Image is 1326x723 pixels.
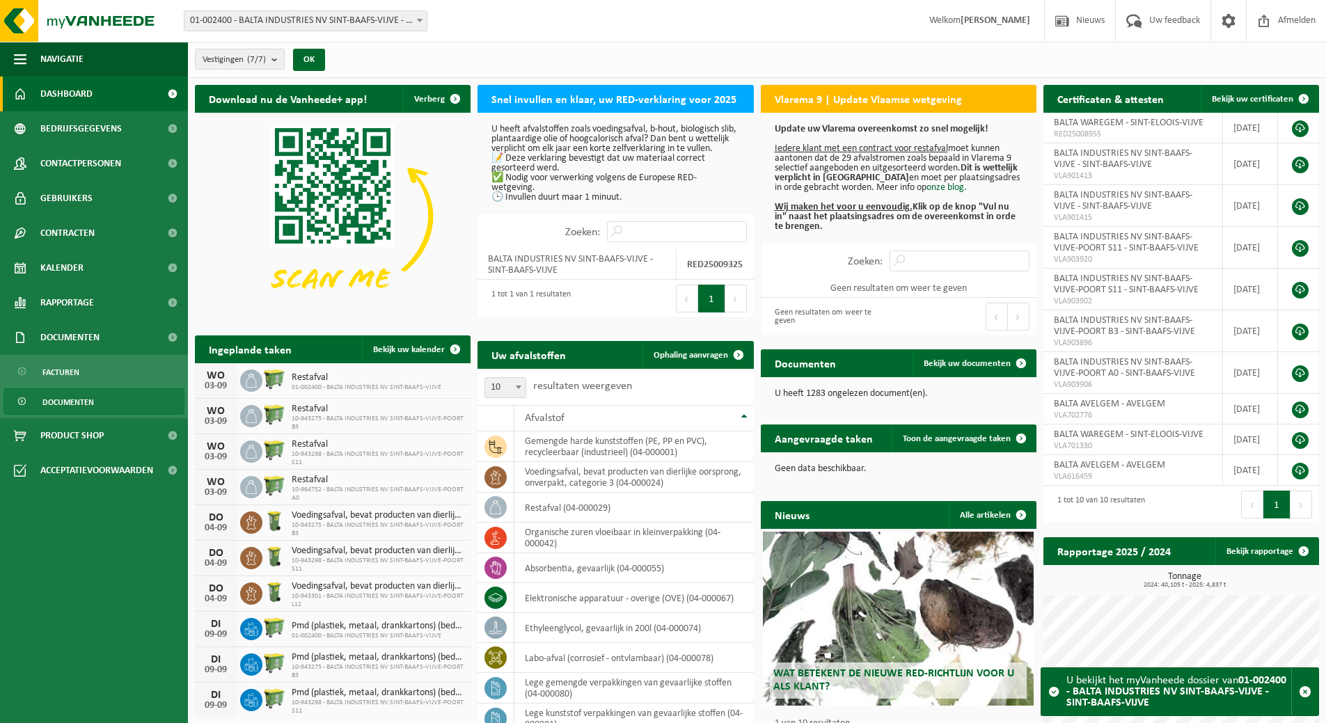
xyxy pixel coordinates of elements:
div: DI [202,619,230,630]
span: 10 [485,378,526,397]
span: Wat betekent de nieuwe RED-richtlijn voor u als klant? [773,668,1014,692]
div: DO [202,583,230,594]
h2: Certificaten & attesten [1043,85,1178,112]
h2: Ingeplande taken [195,335,306,363]
span: Contactpersonen [40,146,121,181]
span: Documenten [42,389,94,415]
h2: Uw afvalstoffen [477,341,580,368]
td: [DATE] [1223,185,1278,227]
img: WB-0660-HPE-GN-50 [262,616,286,639]
a: Bekijk uw certificaten [1201,85,1318,113]
div: WO [202,370,230,381]
a: Bekijk uw kalender [362,335,469,363]
img: WB-0660-HPE-GN-50 [262,474,286,498]
td: elektronische apparatuur - overige (OVE) (04-000067) [514,583,753,613]
span: Vestigingen [203,49,266,70]
td: labo-afval (corrosief - ontvlambaar) (04-000078) [514,643,753,673]
span: VLA701330 [1054,440,1212,452]
span: 10-943275 - BALTA INDUSTRIES NV SINT-BAAFS-VIJVE-POORT B3 [292,415,464,431]
span: BALTA WAREGEM - SINT-ELOOIS-VIJVE [1054,429,1203,440]
div: 03-09 [202,381,230,391]
u: Iedere klant met een contract voor restafval [775,143,948,154]
img: WB-0140-HPE-GN-50 [262,509,286,533]
div: Geen resultaten om weer te geven [768,301,892,332]
img: WB-0660-HPE-GN-50 [262,403,286,427]
div: WO [202,441,230,452]
h2: Documenten [761,349,850,376]
h3: Tonnage [1050,572,1319,589]
td: [DATE] [1223,455,1278,486]
button: OK [293,49,325,71]
a: Facturen [3,358,184,385]
img: WB-0140-HPE-GN-50 [262,580,286,604]
span: Navigatie [40,42,84,77]
span: 10 [484,377,526,398]
a: Bekijk uw documenten [913,349,1035,377]
a: onze blog. [926,182,967,193]
b: Dit is wettelijk verplicht in [GEOGRAPHIC_DATA] [775,163,1018,183]
span: 01-002400 - BALTA INDUSTRIES NV SINT-BAAFS-VIJVE [292,632,464,640]
h2: Download nu de Vanheede+ app! [195,85,381,112]
a: Wat betekent de nieuwe RED-richtlijn voor u als klant? [763,532,1033,706]
a: Alle artikelen [949,501,1035,529]
span: Contracten [40,216,95,251]
strong: RED25009325 [687,260,743,270]
span: Toon de aangevraagde taken [903,434,1011,443]
td: [DATE] [1223,394,1278,424]
td: ethyleenglycol, gevaarlijk in 200l (04-000074) [514,613,753,643]
span: BALTA AVELGEM - AVELGEM [1054,399,1165,409]
span: BALTA INDUSTRIES NV SINT-BAAFS-VIJVE-POORT B3 - SINT-BAAFS-VIJVE [1054,315,1195,337]
h2: Nieuws [761,501,823,528]
td: [DATE] [1223,269,1278,310]
button: Previous [1241,491,1263,518]
span: Gebruikers [40,181,93,216]
div: 1 tot 1 van 1 resultaten [484,283,571,314]
span: Verberg [414,95,445,104]
span: VLA901413 [1054,170,1212,182]
button: Verberg [403,85,469,113]
span: 10-943298 - BALTA INDUSTRIES NV SINT-BAAFS-VIJVE-POORT S11 [292,557,464,573]
span: VLA903902 [1054,296,1212,307]
td: [DATE] [1223,113,1278,143]
span: 01-002400 - BALTA INDUSTRIES NV SINT-BAAFS-VIJVE [292,383,441,392]
span: VLA903920 [1054,254,1212,265]
div: 09-09 [202,701,230,710]
td: lege gemengde verpakkingen van gevaarlijke stoffen (04-000080) [514,673,753,704]
h2: Aangevraagde taken [761,424,887,452]
div: 04-09 [202,594,230,604]
span: BALTA INDUSTRIES NV SINT-BAAFS-VIJVE-POORT S11 - SINT-BAAFS-VIJVE [1054,232,1199,253]
div: WO [202,477,230,488]
span: RED25008955 [1054,129,1212,140]
u: Wij maken het voor u eenvoudig. [775,202,913,212]
td: [DATE] [1223,310,1278,352]
span: Voedingsafval, bevat producten van dierlijke oorsprong, onverpakt, categorie 3 [292,546,464,557]
span: Rapportage [40,285,94,320]
b: Update uw Vlarema overeenkomst zo snel mogelijk! [775,124,988,134]
span: BALTA INDUSTRIES NV SINT-BAAFS-VIJVE-POORT A0 - SINT-BAAFS-VIJVE [1054,357,1195,379]
div: DO [202,512,230,523]
h2: Snel invullen en klaar, uw RED-verklaring voor 2025 [477,85,750,112]
span: 10-943298 - BALTA INDUSTRIES NV SINT-BAAFS-VIJVE-POORT S11 [292,699,464,715]
span: Product Shop [40,418,104,453]
span: Acceptatievoorwaarden [40,453,153,488]
span: Restafval [292,404,464,415]
span: Restafval [292,372,441,383]
count: (7/7) [247,55,266,64]
div: 1 tot 10 van 10 resultaten [1050,489,1145,520]
p: Geen data beschikbaar. [775,464,1023,474]
span: Pmd (plastiek, metaal, drankkartons) (bedrijven) [292,621,464,632]
button: 1 [698,285,725,312]
span: BALTA INDUSTRIES NV SINT-BAAFS-VIJVE - SINT-BAAFS-VIJVE [1054,190,1192,212]
span: 01-002400 - BALTA INDUSTRIES NV SINT-BAAFS-VIJVE - SINT-BAAFS-VIJVE [184,10,427,31]
span: BALTA WAREGEM - SINT-ELOOIS-VIJVE [1054,118,1203,128]
a: Toon de aangevraagde taken [892,424,1035,452]
td: [DATE] [1223,424,1278,455]
span: 10-943298 - BALTA INDUSTRIES NV SINT-BAAFS-VIJVE-POORT S11 [292,450,464,467]
a: Ophaling aanvragen [642,341,752,369]
td: gemengde harde kunststoffen (PE, PP en PVC), recycleerbaar (industrieel) (04-000001) [514,431,753,462]
button: Next [725,285,747,312]
span: Voedingsafval, bevat producten van dierlijke oorsprong, onverpakt, categorie 3 [292,510,464,521]
h2: Vlarema 9 | Update Vlaamse wetgeving [761,85,976,112]
span: Dashboard [40,77,93,111]
td: absorbentia, gevaarlijk (04-000055) [514,553,753,583]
